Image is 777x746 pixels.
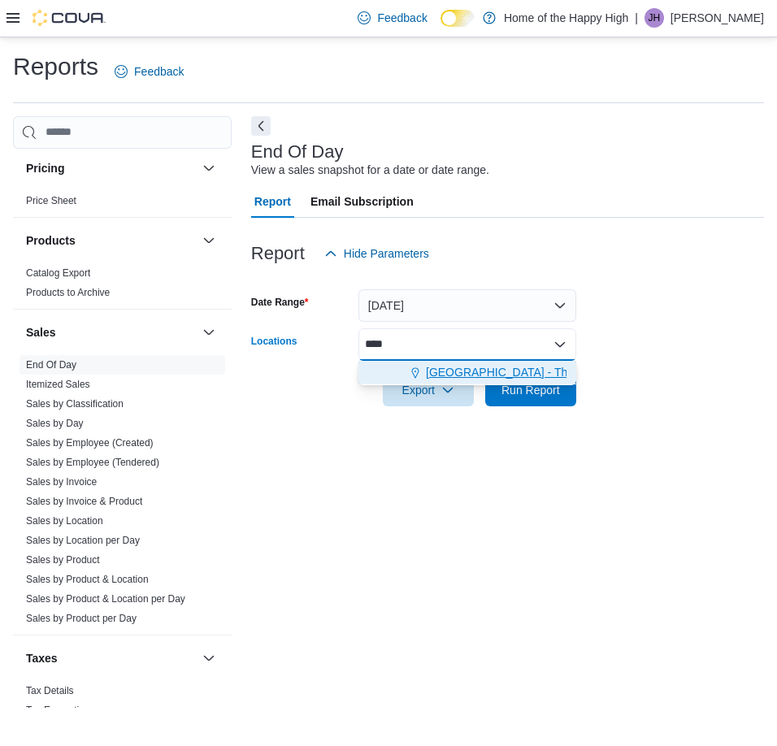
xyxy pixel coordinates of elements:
span: Price Sheet [26,194,76,207]
button: Pricing [199,158,219,178]
a: End Of Day [26,359,76,371]
button: Products [199,231,219,250]
h3: Pricing [26,160,64,176]
input: Dark Mode [441,10,475,27]
button: Next [251,116,271,136]
a: Sales by Day [26,418,84,429]
span: Export [393,374,464,406]
span: Products to Archive [26,286,110,299]
div: View a sales snapshot for a date or date range. [251,162,489,179]
a: Sales by Product per Day [26,613,137,624]
span: Sales by Location per Day [26,534,140,547]
div: Taxes [13,681,232,726]
a: Tax Details [26,685,74,696]
button: Products [26,232,196,249]
span: Sales by Location [26,514,103,527]
span: End Of Day [26,358,76,371]
a: Sales by Product [26,554,100,566]
label: Date Range [251,296,309,309]
span: Run Report [501,382,560,398]
span: Tax Details [26,684,74,697]
span: Sales by Classification [26,397,124,410]
button: Hide Parameters [318,237,436,270]
span: Sales by Invoice [26,475,97,488]
h3: Report [251,244,305,263]
p: Home of the Happy High [504,8,628,28]
button: Export [383,374,474,406]
p: [PERSON_NAME] [671,8,764,28]
label: Locations [251,335,297,348]
h1: Reports [13,50,98,83]
div: Jimmy Holland [645,8,664,28]
div: Products [13,263,232,309]
img: Cova [33,10,106,26]
button: Taxes [199,648,219,668]
button: Sales [199,323,219,342]
a: Sales by Classification [26,398,124,410]
span: Feedback [134,63,184,80]
h3: Sales [26,324,56,340]
span: Report [254,185,291,218]
h3: Taxes [26,650,58,666]
button: Sales [26,324,196,340]
p: | [635,8,638,28]
span: Sales by Product [26,553,100,566]
span: Tax Exemptions [26,704,95,717]
a: Sales by Invoice & Product [26,496,142,507]
button: Close list of options [553,338,566,351]
a: Sales by Employee (Tendered) [26,457,159,468]
button: [GEOGRAPHIC_DATA] - The Shed District - Fire & Flower [358,361,576,384]
span: Sales by Product & Location [26,573,149,586]
button: Pricing [26,160,196,176]
div: Choose from the following options [358,361,576,384]
span: Catalog Export [26,267,90,280]
span: Sales by Employee (Created) [26,436,154,449]
span: Feedback [377,10,427,26]
span: Sales by Invoice & Product [26,495,142,508]
h3: Products [26,232,76,249]
span: Email Subscription [310,185,414,218]
span: JH [649,8,661,28]
a: Sales by Location [26,515,103,527]
span: Sales by Day [26,417,84,430]
a: Feedback [351,2,433,34]
a: Sales by Location per Day [26,535,140,546]
a: Sales by Product & Location per Day [26,593,185,605]
div: Sales [13,355,232,635]
a: Sales by Invoice [26,476,97,488]
span: Sales by Employee (Tendered) [26,456,159,469]
a: Products to Archive [26,287,110,298]
a: Price Sheet [26,195,76,206]
div: Pricing [13,191,232,217]
button: [DATE] [358,289,576,322]
a: Feedback [108,55,190,88]
span: Sales by Product per Day [26,612,137,625]
h3: End Of Day [251,142,344,162]
a: Tax Exemptions [26,705,95,716]
a: Catalog Export [26,267,90,279]
span: [GEOGRAPHIC_DATA] - The Shed District - Fire & Flower [426,364,719,380]
span: Itemized Sales [26,378,90,391]
span: Hide Parameters [344,245,429,262]
a: Itemized Sales [26,379,90,390]
button: Run Report [485,374,576,406]
button: Taxes [26,650,196,666]
a: Sales by Product & Location [26,574,149,585]
a: Sales by Employee (Created) [26,437,154,449]
span: Sales by Product & Location per Day [26,592,185,605]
